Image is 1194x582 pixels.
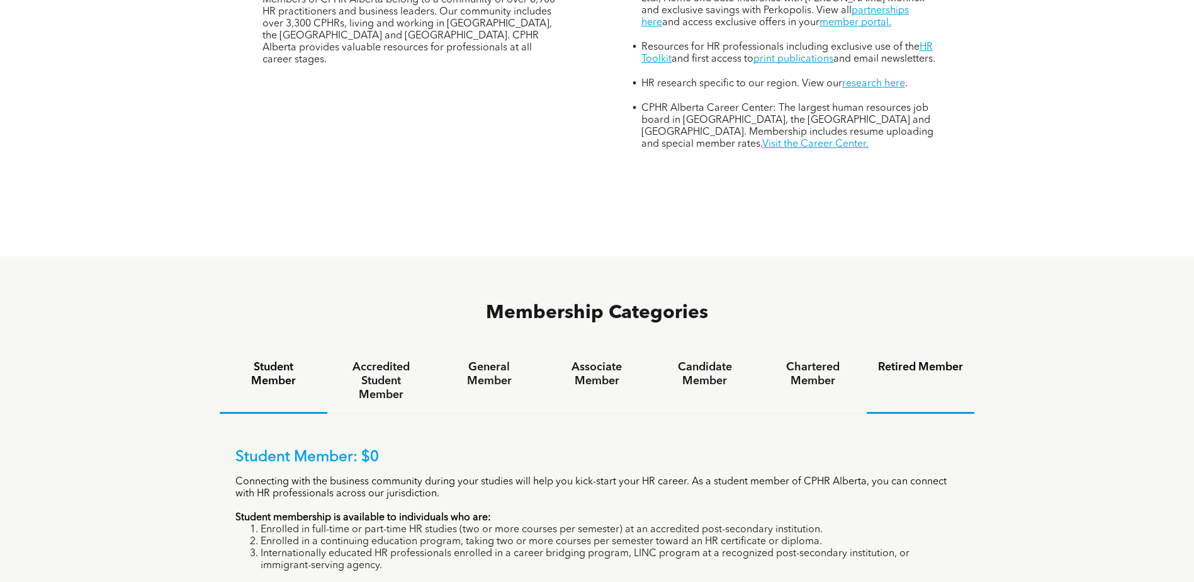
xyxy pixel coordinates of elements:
h4: Chartered Member [770,360,855,388]
span: and access exclusive offers in your [662,18,819,28]
a: member portal. [819,18,891,28]
span: . [905,79,908,89]
a: Visit the Career Center. [762,139,869,149]
li: Enrolled in a continuing education program, taking two or more courses per semester toward an HR ... [261,536,959,548]
a: research here [842,79,905,89]
span: HR research specific to our region. View our [641,79,842,89]
h4: Associate Member [555,360,639,388]
span: CPHR Alberta Career Center: The largest human resources job board in [GEOGRAPHIC_DATA], the [GEOG... [641,103,933,149]
h4: Candidate Member [662,360,747,388]
p: Student Member: $0 [235,448,959,467]
h4: Student Member [231,360,316,388]
li: Internationally educated HR professionals enrolled in a career bridging program, LINC program at ... [261,548,959,572]
a: print publications [753,54,833,64]
span: Membership Categories [486,304,708,322]
span: and first access to [672,54,753,64]
span: and email newsletters. [833,54,935,64]
strong: Student membership is available to individuals who are: [235,513,491,523]
p: Connecting with the business community during your studies will help you kick-start your HR caree... [235,476,959,500]
h4: General Member [446,360,531,388]
h4: Accredited Student Member [339,360,424,402]
h4: Retired Member [878,360,963,374]
li: Enrolled in full-time or part-time HR studies (two or more courses per semester) at an accredited... [261,524,959,536]
span: Resources for HR professionals including exclusive use of the [641,42,920,52]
